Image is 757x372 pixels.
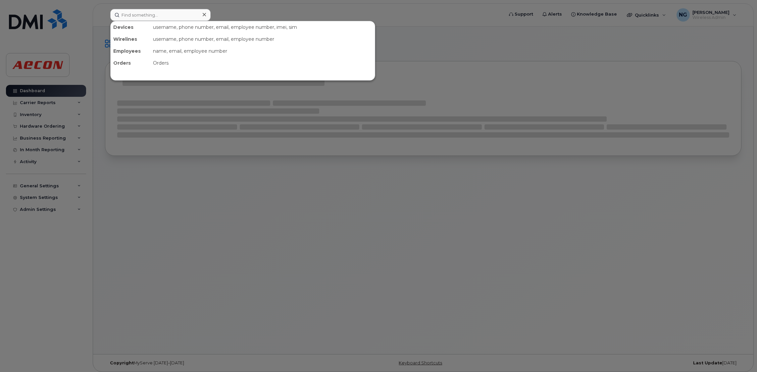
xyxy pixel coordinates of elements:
[111,57,150,69] div: Orders
[150,57,375,69] div: Orders
[150,33,375,45] div: username, phone number, email, employee number
[111,45,150,57] div: Employees
[111,33,150,45] div: Wirelines
[111,21,150,33] div: Devices
[150,45,375,57] div: name, email, employee number
[150,21,375,33] div: username, phone number, email, employee number, imei, sim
